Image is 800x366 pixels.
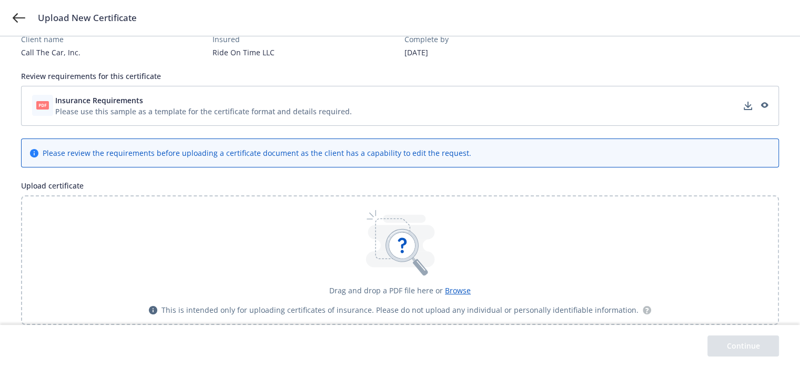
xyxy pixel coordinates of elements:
div: Drag and drop a PDF file here or [329,285,471,296]
span: This is intended only for uploading certificates of insurance. Please do not upload any individua... [161,304,639,315]
div: Complete by [404,34,588,45]
div: Insurance RequirementsPlease use this sample as a template for the certificate format and details... [21,86,779,126]
div: [DATE] [404,47,588,58]
div: Please use this sample as a template for the certificate format and details required. [55,106,352,117]
div: Please review the requirements before uploading a certificate document as the client has a capabi... [43,147,471,159]
button: Insurance Requirements [55,95,352,106]
div: Upload certificate [21,180,779,191]
div: Ride On Time LLC [212,47,396,58]
div: Call The Car, Inc. [21,47,204,58]
div: Review requirements for this certificate [21,71,779,82]
span: Browse [445,285,471,295]
span: Upload New Certificate [38,12,137,24]
div: Drag and drop a PDF file here or BrowseThis is intended only for uploading certificates of insura... [21,195,779,325]
div: Insured [212,34,396,45]
div: Client name [21,34,204,45]
span: Insurance Requirements [55,95,143,106]
a: download [742,100,754,112]
a: preview [757,100,770,112]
